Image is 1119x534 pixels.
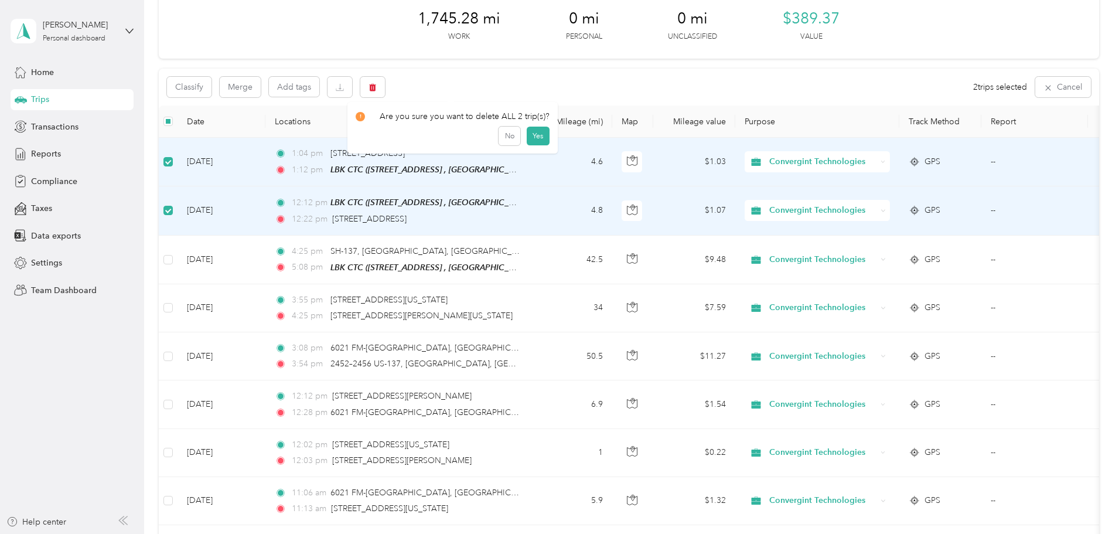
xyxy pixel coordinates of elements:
div: Personal dashboard [43,35,105,42]
td: 4.6 [535,138,612,186]
span: Convergint Technologies [769,446,876,459]
span: 12:03 pm [292,454,327,467]
td: [DATE] [178,236,265,284]
span: Convergint Technologies [769,155,876,168]
span: 12:12 pm [292,196,325,209]
span: [STREET_ADDRESS][US_STATE] [332,440,449,450]
th: Track Method [899,106,981,138]
button: Help center [6,516,66,528]
td: -- [981,332,1088,380]
span: 5:08 pm [292,261,325,274]
td: 5.9 [535,477,612,525]
span: [STREET_ADDRESS][US_STATE] [330,295,448,305]
span: Convergint Technologies [769,204,876,217]
th: Date [178,106,265,138]
td: $1.03 [653,138,735,186]
span: Transactions [31,121,79,133]
span: 1:12 pm [292,164,325,176]
button: Classify [167,77,211,97]
td: 1 [535,429,612,477]
span: GPS [924,446,940,459]
span: LBK CTC ([STREET_ADDRESS] , [GEOGRAPHIC_DATA], [GEOGRAPHIC_DATA]) [330,263,620,273]
span: Convergint Technologies [769,398,876,411]
span: GPS [924,204,940,217]
td: $1.32 [653,477,735,525]
span: 2 trips selected [973,81,1027,93]
button: Cancel [1035,77,1091,97]
span: GPS [924,155,940,168]
span: 4:25 pm [292,245,325,258]
span: 3:54 pm [292,358,325,370]
p: Work [448,32,470,42]
span: 3:08 pm [292,342,325,355]
p: Unclassified [668,32,717,42]
span: 0 mi [569,9,599,28]
td: -- [981,429,1088,477]
td: -- [981,477,1088,525]
span: 12:22 pm [292,213,327,226]
span: [STREET_ADDRESS] [332,214,407,224]
span: Settings [31,257,62,269]
span: GPS [924,301,940,314]
span: 11:13 am [292,502,326,515]
td: -- [981,186,1088,235]
td: -- [981,236,1088,284]
td: [DATE] [178,138,265,186]
span: Convergint Technologies [769,350,876,363]
button: Add tags [269,77,319,97]
button: Merge [220,77,261,97]
td: -- [981,380,1088,428]
td: $1.54 [653,380,735,428]
td: 34 [535,284,612,332]
iframe: Everlance-gr Chat Button Frame [1053,468,1119,534]
span: 1,745.28 mi [418,9,500,28]
span: 12:28 pm [292,406,325,419]
button: No [499,127,520,145]
td: [DATE] [178,380,265,428]
th: Locations [265,106,535,138]
span: 6021 FM-[GEOGRAPHIC_DATA], [GEOGRAPHIC_DATA] [330,343,539,353]
th: Mileage value [653,106,735,138]
p: Value [800,32,823,42]
td: 50.5 [535,332,612,380]
span: Convergint Technologies [769,301,876,314]
td: $11.27 [653,332,735,380]
span: [STREET_ADDRESS][US_STATE] [331,504,448,513]
td: 4.8 [535,186,612,235]
td: $7.59 [653,284,735,332]
button: Yes [527,127,550,145]
td: -- [981,138,1088,186]
span: 12:02 pm [292,438,327,451]
span: LBK CTC ([STREET_ADDRESS] , [GEOGRAPHIC_DATA], [GEOGRAPHIC_DATA]) [330,198,620,208]
td: [DATE] [178,186,265,235]
span: Home [31,66,54,79]
td: 6.9 [535,380,612,428]
span: 6021 FM-[GEOGRAPHIC_DATA], [GEOGRAPHIC_DATA] [330,407,539,417]
td: 42.5 [535,236,612,284]
span: [STREET_ADDRESS][PERSON_NAME] [332,455,472,465]
td: [DATE] [178,332,265,380]
span: Convergint Technologies [769,253,876,266]
span: LBK CTC ([STREET_ADDRESS] , [GEOGRAPHIC_DATA], [GEOGRAPHIC_DATA]) [330,165,620,175]
span: [STREET_ADDRESS] [330,148,405,158]
span: 1:04 pm [292,147,325,160]
span: Data exports [31,230,81,242]
span: GPS [924,350,940,363]
span: 0 mi [677,9,708,28]
span: GPS [924,398,940,411]
span: 3:55 pm [292,294,325,307]
div: Are you sure you want to delete ALL 2 trip(s)? [356,110,550,123]
td: $0.22 [653,429,735,477]
span: Compliance [31,175,77,188]
th: Purpose [735,106,899,138]
span: 12:12 pm [292,390,327,403]
span: 4:25 pm [292,309,325,322]
td: -- [981,284,1088,332]
td: [DATE] [178,429,265,477]
span: Convergint Technologies [769,494,876,507]
p: Personal [566,32,602,42]
th: Report [981,106,1088,138]
span: Trips [31,93,49,106]
td: $9.48 [653,236,735,284]
span: [STREET_ADDRESS][PERSON_NAME][US_STATE] [330,311,513,321]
